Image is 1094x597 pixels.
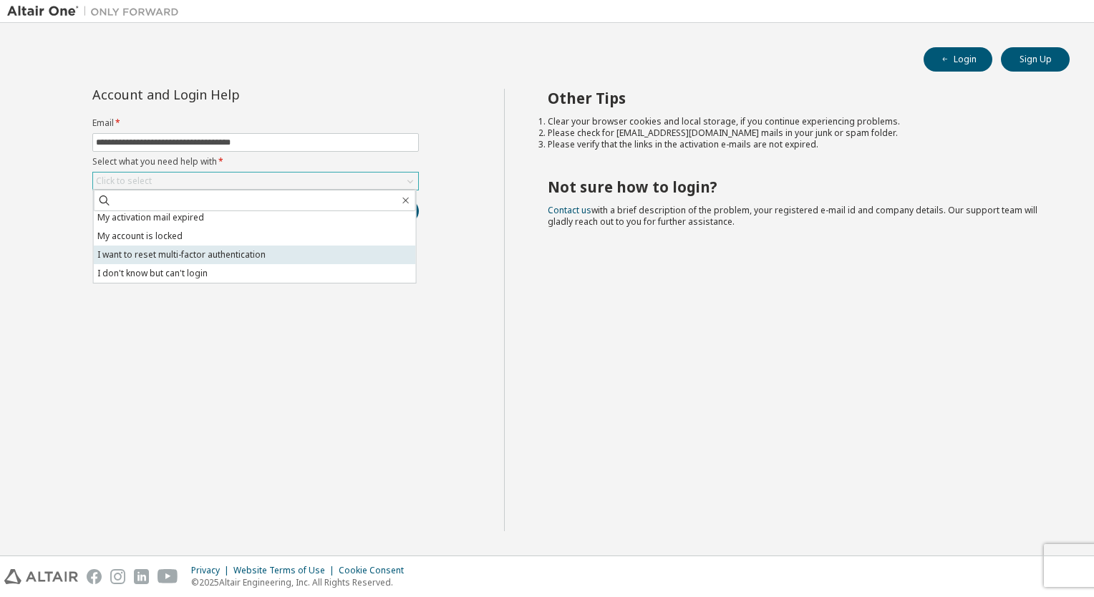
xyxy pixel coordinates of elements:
div: Privacy [191,565,233,576]
div: Website Terms of Use [233,565,339,576]
li: Clear your browser cookies and local storage, if you continue experiencing problems. [548,116,1045,127]
img: instagram.svg [110,569,125,584]
img: linkedin.svg [134,569,149,584]
button: Sign Up [1001,47,1070,72]
p: © 2025 Altair Engineering, Inc. All Rights Reserved. [191,576,412,588]
li: Please check for [EMAIL_ADDRESS][DOMAIN_NAME] mails in your junk or spam folder. [548,127,1045,139]
div: Click to select [96,175,152,187]
img: altair_logo.svg [4,569,78,584]
h2: Other Tips [548,89,1045,107]
img: Altair One [7,4,186,19]
li: Please verify that the links in the activation e-mails are not expired. [548,139,1045,150]
div: Account and Login Help [92,89,354,100]
div: Click to select [93,173,418,190]
span: with a brief description of the problem, your registered e-mail id and company details. Our suppo... [548,204,1037,228]
label: Select what you need help with [92,156,419,168]
img: youtube.svg [158,569,178,584]
label: Email [92,117,419,129]
h2: Not sure how to login? [548,178,1045,196]
button: Login [924,47,992,72]
div: Cookie Consent [339,565,412,576]
li: My activation mail expired [94,208,416,227]
img: facebook.svg [87,569,102,584]
a: Contact us [548,204,591,216]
